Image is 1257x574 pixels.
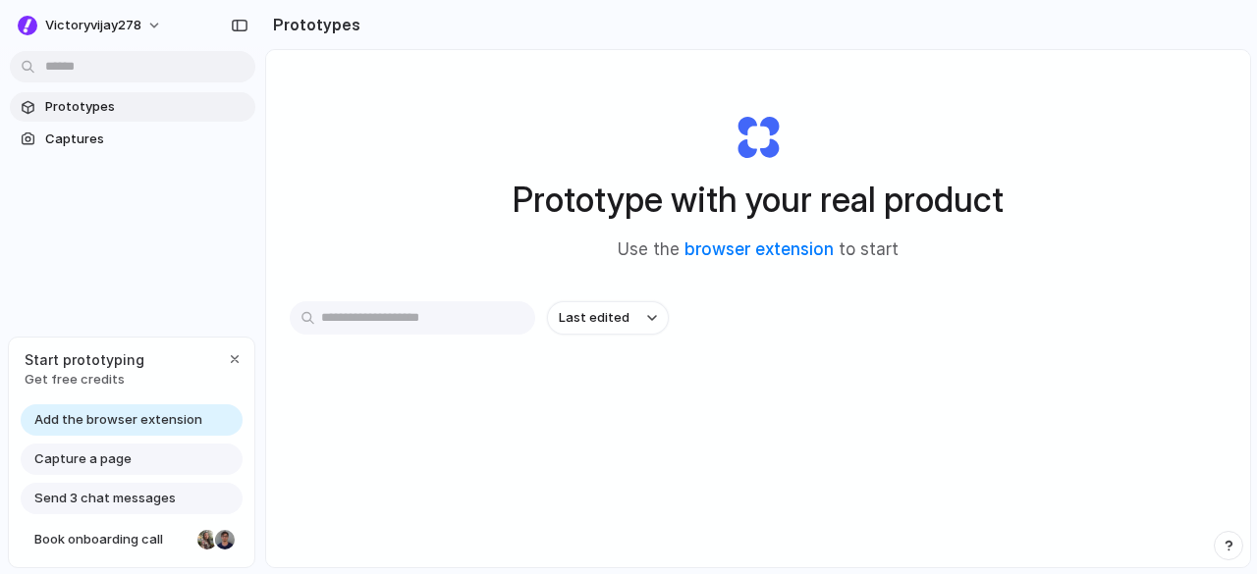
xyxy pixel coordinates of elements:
div: Nicole Kubica [195,528,219,551]
div: Christian Iacullo [213,528,237,551]
span: Prototypes [45,97,247,117]
button: victoryvijay278 [10,10,172,41]
span: Get free credits [25,370,144,390]
h1: Prototype with your real product [513,174,1004,226]
h2: Prototypes [265,13,360,36]
button: Last edited [547,301,669,335]
span: Add the browser extension [34,410,202,430]
span: Use the to start [618,237,899,263]
span: Captures [45,130,247,149]
span: Send 3 chat messages [34,489,176,508]
span: Start prototyping [25,349,144,370]
span: victoryvijay278 [45,16,141,35]
a: Book onboarding call [21,524,243,555]
span: Capture a page [34,449,132,469]
a: Prototypes [10,92,255,122]
a: Captures [10,125,255,154]
a: browser extension [684,239,834,259]
a: Add the browser extension [21,404,243,436]
span: Book onboarding call [34,530,190,549]
span: Last edited [559,308,629,328]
